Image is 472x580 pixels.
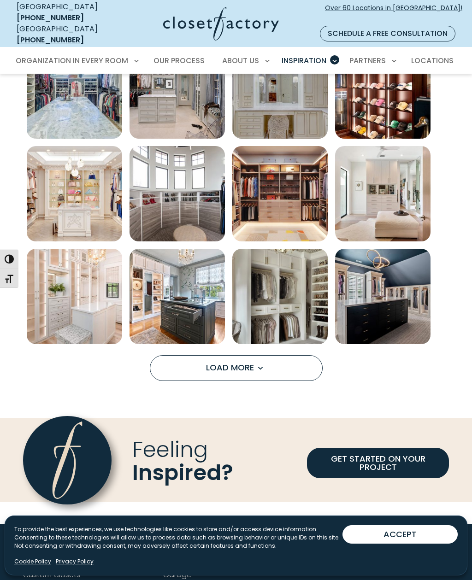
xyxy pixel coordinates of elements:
[17,1,117,23] div: [GEOGRAPHIC_DATA]
[232,43,328,139] a: Open inspiration gallery to preview enlarged image
[27,249,122,344] img: Luxury closet withLED-lit shelving, Raised Panel drawers, a mirrored vanity, and adjustable shoe ...
[163,7,279,41] img: Closet Factory Logo
[232,249,328,344] a: Open inspiration gallery to preview enlarged image
[27,43,122,139] img: Large central island and dual handing rods in walk-in closet. Features glass open shelving and cr...
[335,146,431,241] img: Contemporary wardrobe closet with slab front cabinet doors and drawers. The central built-in unit...
[132,457,233,487] span: Inspired?
[17,12,84,23] a: [PHONE_NUMBER]
[232,146,328,241] img: Walk-in closet with Slab drawer fronts, LED-lit upper cubbies, double-hang rods, divided shelving...
[130,43,225,139] a: Open inspiration gallery to preview enlarged image
[153,55,205,66] span: Our Process
[232,146,328,241] a: Open inspiration gallery to preview enlarged image
[27,249,122,344] a: Open inspiration gallery to preview enlarged image
[320,26,455,41] a: Schedule a Free Consultation
[335,249,431,344] img: Wardrobe closet with all glass door fronts and black central island with flat front door faces an...
[411,55,454,66] span: Locations
[335,43,431,139] img: Sophisticated wardrobe suite with floor-to-ceiling fluted glass doors, wraparound cabinetry, and ...
[130,249,225,344] img: Dressing room featuring central island with velvet jewelry drawers, LED lighting, elite toe stops...
[150,355,323,381] button: Load more inspiration gallery images
[325,3,462,23] span: Over 60 Locations in [GEOGRAPHIC_DATA]!
[16,55,128,66] span: Organization in Every Room
[130,43,225,139] img: Expansive dressing room featuring a central island with drawer storage, dual-level hanging rods, ...
[130,146,225,241] img: Circular walk-in closet with modern gray drawers lining the curved walls, topped with open shoe s...
[307,448,449,478] a: GET STARTED ON YOUR PROJECT
[342,525,458,544] button: ACCEPT
[56,557,94,566] a: Privacy Policy
[349,55,386,66] span: Partners
[27,146,122,241] img: Custom walk-in solid wood system with open glass shelving, crown molding, and decorative appliques.
[17,35,84,45] a: [PHONE_NUMBER]
[132,435,208,465] span: Feeling
[335,146,431,241] a: Open inspiration gallery to preview enlarged image
[14,525,342,550] p: To provide the best experiences, we use technologies like cookies to store and/or access device i...
[232,249,328,344] img: White custom closet shelving, open shelving for shoes, and dual hanging sections for a curated wa...
[130,146,225,241] a: Open inspiration gallery to preview enlarged image
[282,55,326,66] span: Inspiration
[232,43,328,139] img: Full vanity suite built into a dressing room with glass insert cabinet doors and integrated light...
[14,557,51,566] a: Cookie Policy
[222,55,259,66] span: About Us
[27,146,122,241] a: Open inspiration gallery to preview enlarged image
[335,249,431,344] a: Open inspiration gallery to preview enlarged image
[206,362,266,373] span: Load More
[27,43,122,139] a: Open inspiration gallery to preview enlarged image
[335,43,431,139] a: Open inspiration gallery to preview enlarged image
[17,23,117,46] div: [GEOGRAPHIC_DATA]
[130,249,225,344] a: Open inspiration gallery to preview enlarged image
[9,48,463,74] nav: Primary Menu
